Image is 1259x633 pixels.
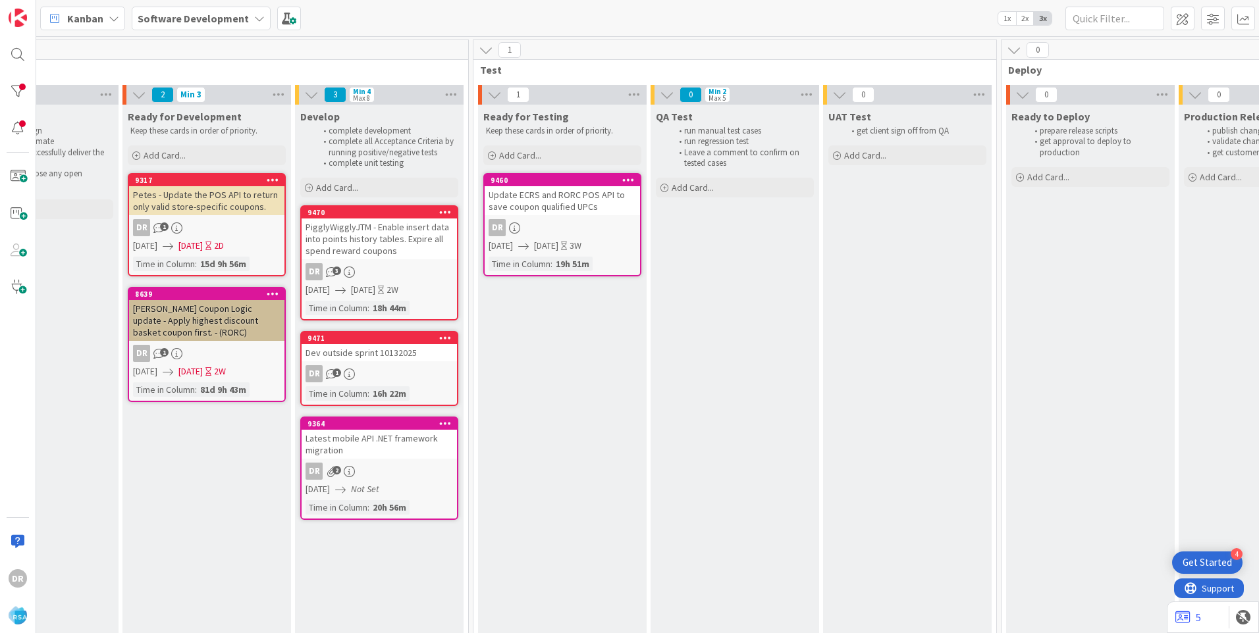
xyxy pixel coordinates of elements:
div: DR [306,365,323,382]
div: 81d 9h 43m [197,382,250,397]
div: 9471Dev outside sprint 10132025 [302,332,457,361]
span: 2 [333,466,341,474]
div: 8639 [129,288,284,300]
i: Not Set [351,483,379,495]
div: DR [306,263,323,280]
span: [DATE] [133,365,157,378]
li: get approval to deploy to production [1027,136,1167,158]
div: 18h 44m [369,301,410,315]
div: Time in Column [133,257,195,271]
div: 9364Latest mobile API .NET framework migration [302,418,457,459]
span: [DATE] [306,283,330,297]
span: Add Card... [1027,171,1069,183]
div: PigglyWigglyJTM - Enable insert data into points history tables. Expire all spend reward coupons [302,218,457,259]
span: : [195,257,197,271]
span: 3 [324,87,346,103]
div: 2W [387,283,398,297]
span: 1x [998,12,1016,25]
p: Keep these cards in order of priority. [486,126,639,136]
span: [DATE] [534,239,558,253]
div: 9471 [302,332,457,344]
span: : [195,382,197,397]
span: [DATE] [178,239,203,253]
div: DR [129,219,284,236]
div: DR [9,569,27,588]
div: Max 5 [709,95,726,101]
li: complete unit testing [316,158,456,168]
span: : [550,257,552,271]
li: Leave a comment to confirm on tested cases [672,147,812,169]
div: 19h 51m [552,257,593,271]
div: Max 8 [353,95,370,101]
span: QA Test [656,110,693,123]
div: Open Get Started checklist, remaining modules: 4 [1172,551,1243,574]
li: prepare release scripts [1027,126,1167,136]
span: 2x [1016,12,1034,25]
div: Update ECRS and RORC POS API to save coupon qualified UPCs [485,186,640,215]
div: DR [129,345,284,362]
div: 9470 [302,207,457,218]
div: 9460 [491,176,640,185]
div: 9364 [308,419,457,428]
span: Support [28,2,60,18]
div: Petes - Update the POS API to return only valid store-specific coupons. [129,186,284,215]
span: 0 [1035,87,1058,103]
div: DR [302,463,457,480]
div: 9471 [308,334,457,343]
div: 9364 [302,418,457,430]
div: Time in Column [306,386,367,401]
div: Min 3 [180,91,201,98]
div: 9470PigglyWigglyJTM - Enable insert data into points history tables. Expire all spend reward coupons [302,207,457,259]
span: Add Card... [316,182,358,193]
div: DR [133,345,150,362]
span: Add Card... [1200,171,1242,183]
div: 9460 [485,174,640,186]
span: [DATE] [306,482,330,496]
div: Time in Column [306,500,367,515]
span: Add Card... [844,149,886,161]
div: 20h 56m [369,500,410,515]
div: 9317Petes - Update the POS API to return only valid store-specific coupons. [129,174,284,215]
input: Quick Filter... [1065,7,1164,30]
div: DR [302,365,457,382]
div: 15d 9h 56m [197,257,250,271]
span: 0 [852,87,874,103]
span: Kanban [67,11,103,26]
img: Visit kanbanzone.com [9,9,27,27]
div: 4 [1231,548,1243,560]
span: [DATE] [351,283,375,297]
a: 5 [1175,609,1201,625]
div: [PERSON_NAME] Coupon Logic update - Apply highest discount basket coupon first. - (RORC) [129,300,284,341]
span: Add Card... [499,149,541,161]
span: UAT Test [828,110,871,123]
span: : [367,301,369,315]
div: Time in Column [489,257,550,271]
div: 2D [214,239,224,253]
div: 9470 [308,208,457,217]
span: Ready for Testing [483,110,569,123]
p: Keep these cards in order of priority. [130,126,283,136]
span: Ready for Development [128,110,242,123]
div: 8639[PERSON_NAME] Coupon Logic update - Apply highest discount basket coupon first. - (RORC) [129,288,284,341]
span: 3 [333,266,341,275]
li: complete development [316,126,456,136]
span: : [367,500,369,515]
div: Min 4 [353,88,371,95]
span: Test [480,63,980,76]
span: [DATE] [178,365,203,378]
div: Latest mobile API .NET framework migration [302,430,457,459]
div: DR [302,263,457,280]
div: DR [489,219,506,236]
div: DR [133,219,150,236]
div: Get Started [1183,556,1232,569]
span: Ready to Deploy [1011,110,1090,123]
span: 0 [1027,42,1049,58]
div: DR [306,463,323,480]
div: 8639 [135,290,284,299]
div: 9317 [129,174,284,186]
span: [DATE] [133,239,157,253]
span: 0 [680,87,702,103]
span: 1 [333,368,341,377]
li: run manual test cases [672,126,812,136]
div: 3W [570,239,581,253]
